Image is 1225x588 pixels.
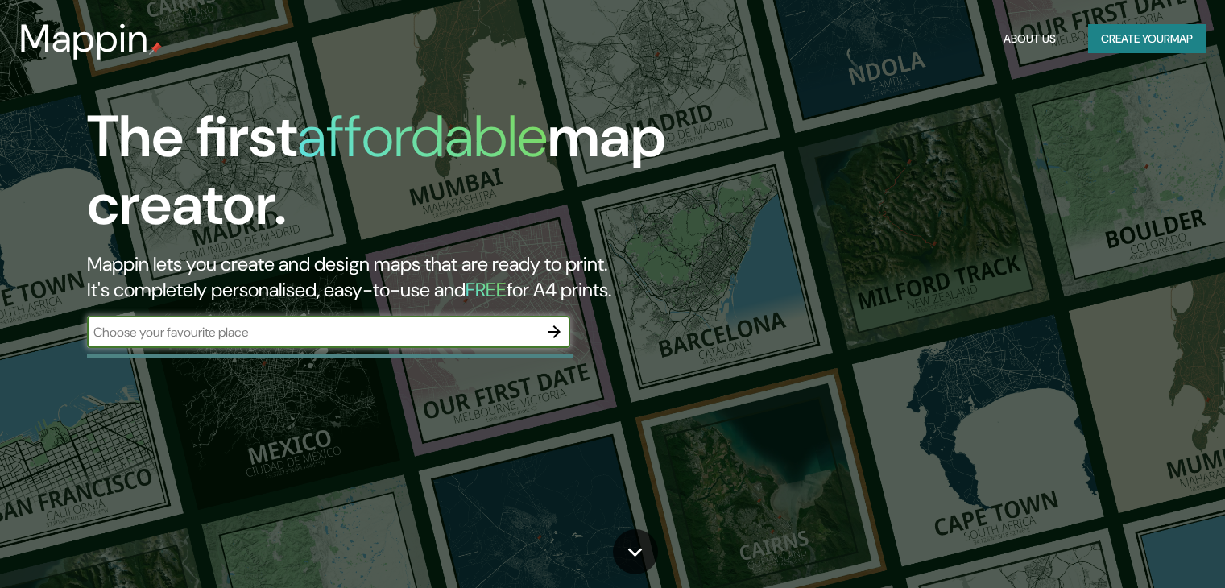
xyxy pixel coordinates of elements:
h1: affordable [297,99,548,174]
button: Create yourmap [1088,24,1206,54]
h5: FREE [466,277,507,302]
h3: Mappin [19,16,149,61]
input: Choose your favourite place [87,323,538,342]
h2: Mappin lets you create and design maps that are ready to print. It's completely personalised, eas... [87,251,700,303]
h1: The first map creator. [87,103,700,251]
button: About Us [997,24,1062,54]
img: mappin-pin [149,42,162,55]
